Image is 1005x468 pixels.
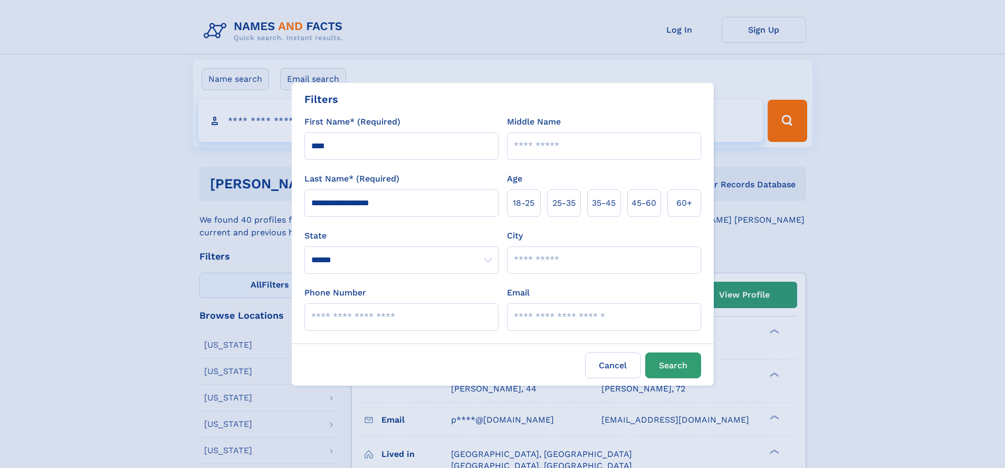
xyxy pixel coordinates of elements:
[304,173,399,185] label: Last Name* (Required)
[552,197,576,209] span: 25‑35
[513,197,534,209] span: 18‑25
[304,116,400,128] label: First Name* (Required)
[631,197,656,209] span: 45‑60
[507,173,522,185] label: Age
[507,230,523,242] label: City
[304,230,499,242] label: State
[507,286,530,299] label: Email
[304,286,366,299] label: Phone Number
[592,197,616,209] span: 35‑45
[676,197,692,209] span: 60+
[507,116,561,128] label: Middle Name
[645,352,701,378] button: Search
[304,91,338,107] div: Filters
[585,352,641,378] label: Cancel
